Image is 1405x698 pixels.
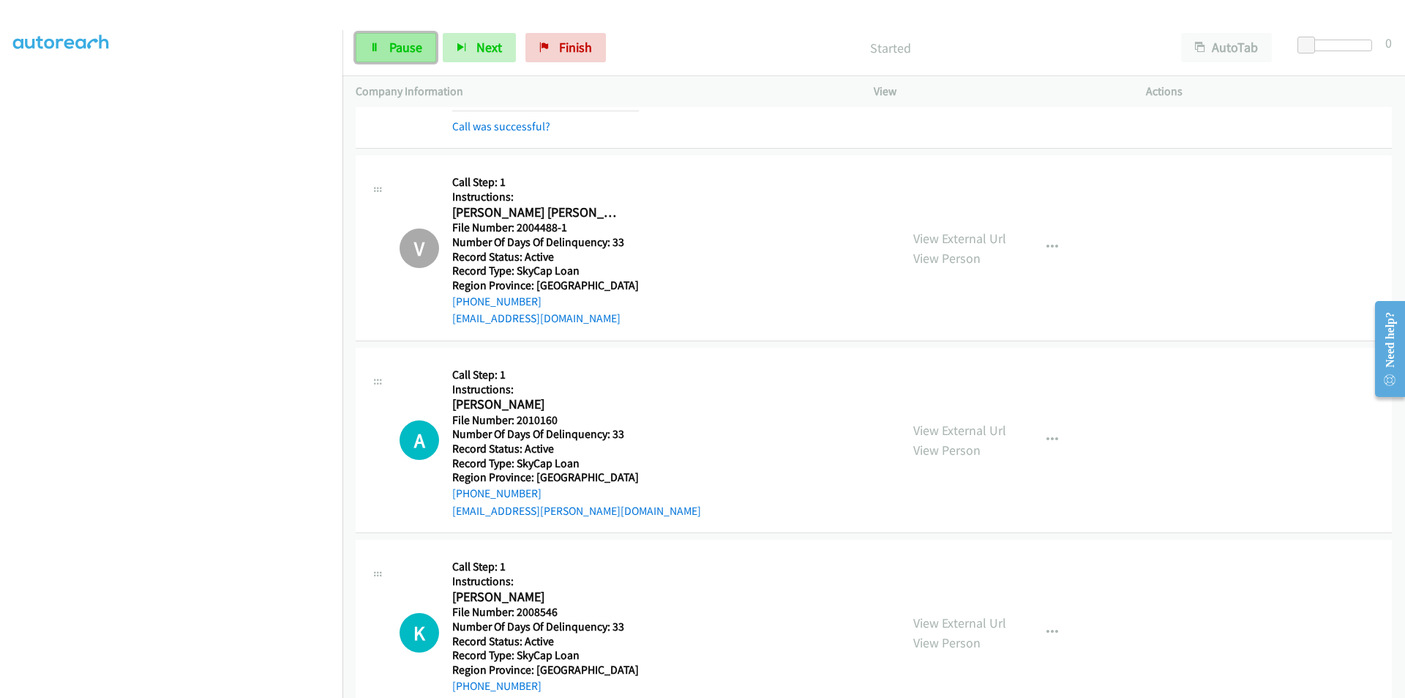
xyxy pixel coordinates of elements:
p: View [874,83,1120,100]
h1: A [400,420,439,460]
a: View External Url [913,230,1006,247]
h5: Number Of Days Of Delinquency: 33 [452,620,639,634]
div: The call is yet to be attempted [400,613,439,653]
div: 0 [1385,33,1392,53]
span: Finish [559,39,592,56]
h5: Call Step: 1 [452,175,639,190]
p: Actions [1146,83,1392,100]
a: [PHONE_NUMBER] [452,679,542,693]
h5: Instructions: [452,382,701,397]
iframe: Resource Center [1363,291,1405,407]
h1: V [400,229,439,268]
a: View Person [913,634,981,651]
h5: Instructions: [452,574,639,589]
h5: Region Province: [GEOGRAPHIC_DATA] [452,663,639,677]
div: The call is yet to be attempted [400,420,439,460]
a: Pause [356,33,436,62]
a: View External Url [913,422,1006,439]
a: [PHONE_NUMBER] [452,294,542,308]
h5: Record Type: SkyCap Loan [452,456,701,471]
h5: File Number: 2010160 [452,413,701,428]
h5: Call Step: 1 [452,560,639,574]
a: Finish [525,33,606,62]
span: Next [476,39,502,56]
p: Started [626,38,1155,58]
h5: Record Status: Active [452,250,639,264]
h5: Record Status: Active [452,442,701,456]
p: Company Information [356,83,847,100]
h2: [PERSON_NAME] [452,589,639,606]
button: Next [443,33,516,62]
a: View External Url [913,615,1006,631]
h5: Record Type: SkyCap Loan [452,264,639,278]
h5: File Number: 2004488-1 [452,220,639,235]
a: [PHONE_NUMBER] [452,486,542,500]
h5: Record Status: Active [452,634,639,649]
span: Pause [389,39,422,56]
h5: Number Of Days Of Delinquency: 33 [452,427,701,442]
div: Delay between calls (in seconds) [1305,40,1372,51]
h1: K [400,613,439,653]
h5: Record Type: SkyCap Loan [452,648,639,663]
a: View Person [913,250,981,267]
h5: Instructions: [452,190,639,204]
h5: Region Province: [GEOGRAPHIC_DATA] [452,470,701,485]
a: Call was successful? [452,119,550,133]
a: [EMAIL_ADDRESS][PERSON_NAME][DOMAIN_NAME] [452,504,701,518]
h5: Call Step: 1 [452,368,701,382]
h2: [PERSON_NAME] [452,396,701,413]
h5: File Number: 2008546 [452,605,639,620]
a: View Person [913,442,981,458]
h5: Region Province: [GEOGRAPHIC_DATA] [452,278,639,293]
a: [EMAIL_ADDRESS][DOMAIN_NAME] [452,311,621,325]
h5: Number Of Days Of Delinquency: 33 [452,235,639,250]
button: AutoTab [1181,33,1272,62]
h2: [PERSON_NAME] [PERSON_NAME] [452,204,623,221]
